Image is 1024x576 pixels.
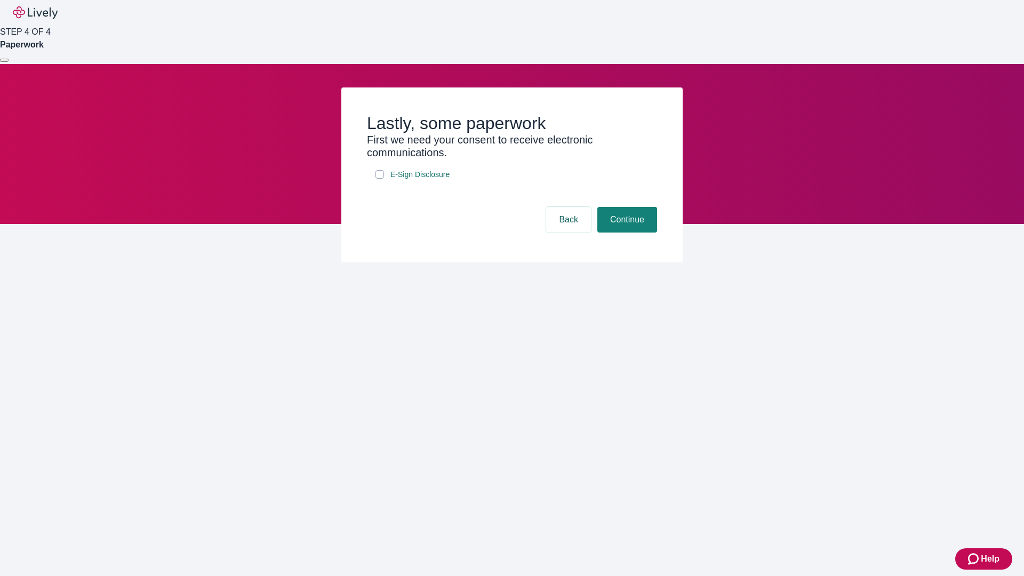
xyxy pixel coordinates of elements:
button: Back [546,207,591,233]
svg: Zendesk support icon [968,553,981,565]
button: Continue [597,207,657,233]
h2: Lastly, some paperwork [367,113,657,133]
span: Help [981,553,999,565]
img: Lively [13,6,58,19]
a: e-sign disclosure document [388,168,452,181]
h3: First we need your consent to receive electronic communications. [367,133,657,159]
button: Zendesk support iconHelp [955,548,1012,570]
span: E-Sign Disclosure [390,169,450,180]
